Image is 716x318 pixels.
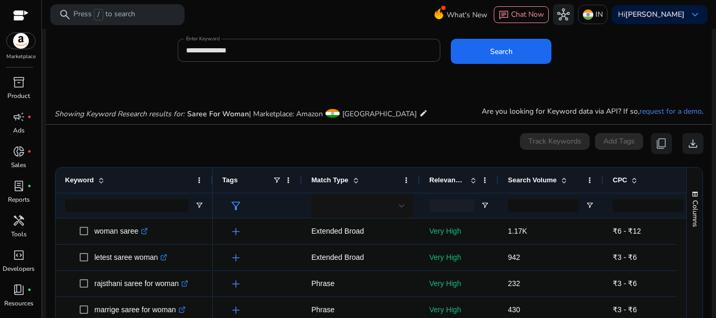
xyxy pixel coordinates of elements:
[342,109,417,119] span: [GEOGRAPHIC_DATA]
[13,283,25,296] span: book_4
[311,247,410,268] p: Extended Broad
[595,5,603,24] p: IN
[13,180,25,192] span: lab_profile
[429,247,489,268] p: Very High
[451,39,551,64] button: Search
[482,106,703,117] p: Are you looking for Keyword data via API? If so, .
[3,264,35,273] p: Developers
[613,176,627,184] span: CPC
[508,305,520,314] span: 430
[613,279,637,288] span: ₹3 - ₹6
[195,201,203,210] button: Open Filter Menu
[625,9,685,19] b: [PERSON_NAME]
[690,200,700,227] span: Columns
[618,11,685,18] p: Hi
[230,251,242,264] span: add
[613,253,637,261] span: ₹3 - ₹6
[583,9,593,20] img: in.svg
[687,137,699,150] span: download
[498,10,509,20] span: chat
[508,176,557,184] span: Search Volume
[11,160,26,170] p: Sales
[59,8,71,21] span: search
[7,33,35,49] img: amazon.svg
[4,299,34,308] p: Resources
[429,176,466,184] span: Relevance Score
[13,76,25,89] span: inventory_2
[186,35,220,42] mat-label: Enter Keyword
[249,109,323,119] span: | Marketplace: Amazon
[682,133,703,154] button: download
[55,109,185,119] i: Showing Keyword Research results for:
[94,9,103,20] span: /
[613,199,684,212] input: CPC Filter Input
[613,305,637,314] span: ₹3 - ₹6
[230,304,242,316] span: add
[27,184,31,188] span: fiber_manual_record
[508,279,520,288] span: 232
[65,176,94,184] span: Keyword
[230,225,242,238] span: add
[481,201,489,210] button: Open Filter Menu
[187,109,249,119] span: Saree For Woman
[429,273,489,294] p: Very High
[13,249,25,261] span: code_blocks
[508,199,579,212] input: Search Volume Filter Input
[73,9,135,20] p: Press to search
[65,199,189,212] input: Keyword Filter Input
[94,247,167,268] p: letest saree woman
[6,53,36,61] p: Marketplace
[613,227,641,235] span: ₹6 - ₹12
[27,115,31,119] span: fiber_manual_record
[447,6,487,24] span: What's New
[13,145,25,158] span: donut_small
[429,221,489,242] p: Very High
[585,201,594,210] button: Open Filter Menu
[13,214,25,227] span: handyman
[557,8,570,21] span: hub
[230,278,242,290] span: add
[311,176,349,184] span: Match Type
[311,273,410,294] p: Phrase
[222,176,237,184] span: Tags
[511,9,544,19] span: Chat Now
[27,149,31,153] span: fiber_manual_record
[494,6,549,23] button: chatChat Now
[508,227,527,235] span: 1.17K
[689,8,701,21] span: keyboard_arrow_down
[490,46,513,57] span: Search
[311,221,410,242] p: Extended Broad
[553,4,574,25] button: hub
[27,288,31,292] span: fiber_manual_record
[11,229,27,239] p: Tools
[13,111,25,123] span: campaign
[94,273,188,294] p: rajsthani saree for woman
[94,221,148,242] p: woman saree
[508,253,520,261] span: 942
[230,200,242,212] span: filter_alt
[13,126,25,135] p: Ads
[419,107,428,119] mat-icon: edit
[639,106,702,116] a: request for a demo
[8,195,30,204] p: Reports
[7,91,30,101] p: Product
